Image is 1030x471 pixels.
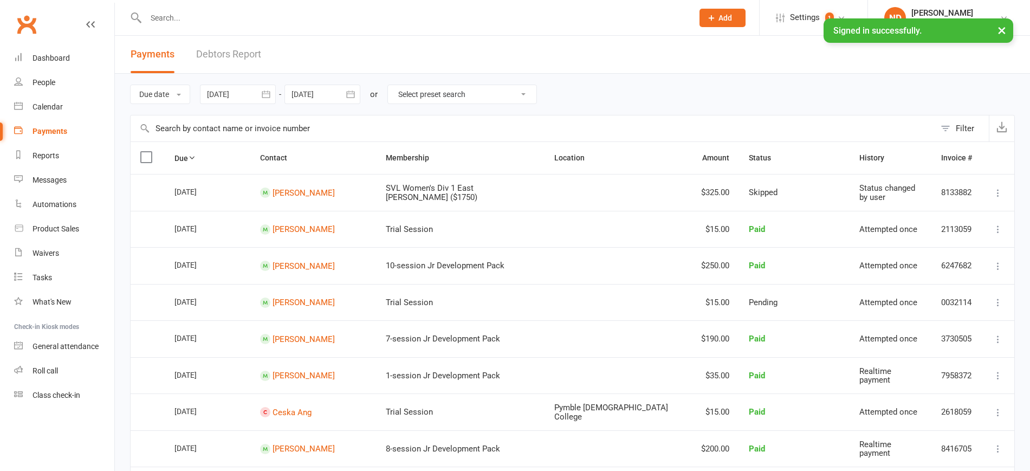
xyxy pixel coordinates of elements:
[691,430,739,467] td: $200.00
[174,440,224,456] div: [DATE]
[33,127,67,136] div: Payments
[386,298,433,307] span: Trial Session
[273,224,335,234] a: [PERSON_NAME]
[859,298,917,307] span: Attempted once
[749,224,765,234] span: Paid
[14,359,114,383] a: Roll call
[931,357,982,394] td: 7958372
[14,119,114,144] a: Payments
[691,393,739,430] td: $15.00
[174,183,224,200] div: [DATE]
[14,217,114,241] a: Product Sales
[931,247,982,284] td: 6247682
[691,247,739,284] td: $250.00
[386,183,477,202] span: SVL Women's Div 1 East [PERSON_NAME] ($1750)
[33,78,55,87] div: People
[833,25,922,36] span: Signed in successfully.
[992,18,1012,42] button: ×
[131,115,935,141] input: Search by contact name or invoice number
[273,298,335,307] a: [PERSON_NAME]
[174,403,224,420] div: [DATE]
[14,192,114,217] a: Automations
[859,407,917,417] span: Attempted once
[33,200,76,209] div: Automations
[691,320,739,357] td: $190.00
[859,366,891,385] span: Realtime payment
[790,5,820,30] span: Settings
[33,151,59,160] div: Reports
[33,102,63,111] div: Calendar
[33,224,79,233] div: Product Sales
[131,48,174,60] span: Payments
[956,122,974,135] div: Filter
[739,142,850,174] th: Status
[370,88,378,101] div: or
[273,334,335,344] a: [PERSON_NAME]
[33,273,52,282] div: Tasks
[691,211,739,248] td: $15.00
[386,334,500,344] span: 7-session Jr Development Pack
[250,142,376,174] th: Contact
[931,393,982,430] td: 2618059
[749,334,765,344] span: Paid
[273,188,335,197] a: [PERSON_NAME]
[859,440,891,459] span: Realtime payment
[691,142,739,174] th: Amount
[14,168,114,192] a: Messages
[142,10,685,25] input: Search...
[884,7,906,29] div: ND
[545,393,692,430] td: Pymble [DEMOGRAPHIC_DATA] College
[749,188,778,197] span: Skipped
[931,284,982,321] td: 0032114
[165,142,250,174] th: Due
[859,224,917,234] span: Attempted once
[859,183,915,202] span: Status changed by user
[749,298,778,307] span: Pending
[545,142,692,174] th: Location
[376,142,545,174] th: Membership
[931,142,982,174] th: Invoice #
[386,224,433,234] span: Trial Session
[931,430,982,467] td: 8416705
[749,371,765,380] span: Paid
[174,330,224,346] div: [DATE]
[386,444,500,454] span: 8-session Jr Development Pack
[273,371,335,380] a: [PERSON_NAME]
[14,290,114,314] a: What's New
[14,95,114,119] a: Calendar
[931,174,982,211] td: 8133882
[386,261,504,270] span: 10-session Jr Development Pack
[130,85,190,104] button: Due date
[749,444,765,454] span: Paid
[691,357,739,394] td: $35.00
[699,9,746,27] button: Add
[174,220,224,237] div: [DATE]
[14,241,114,266] a: Waivers
[691,284,739,321] td: $15.00
[33,176,67,184] div: Messages
[33,366,58,375] div: Roll call
[850,142,931,174] th: History
[196,36,261,73] a: Debtors Report
[931,320,982,357] td: 3730505
[749,261,765,270] span: Paid
[131,36,174,73] button: Payments
[174,366,224,383] div: [DATE]
[33,54,70,62] div: Dashboard
[859,261,917,270] span: Attempted once
[14,144,114,168] a: Reports
[825,12,834,23] span: 1
[33,342,99,351] div: General attendance
[911,8,973,18] div: [PERSON_NAME]
[273,261,335,270] a: [PERSON_NAME]
[911,18,973,28] div: ProVolley Pty Ltd
[14,383,114,408] a: Class kiosk mode
[749,407,765,417] span: Paid
[174,293,224,310] div: [DATE]
[718,14,732,22] span: Add
[33,298,72,306] div: What's New
[14,334,114,359] a: General attendance kiosk mode
[33,391,80,399] div: Class check-in
[273,444,335,454] a: [PERSON_NAME]
[14,46,114,70] a: Dashboard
